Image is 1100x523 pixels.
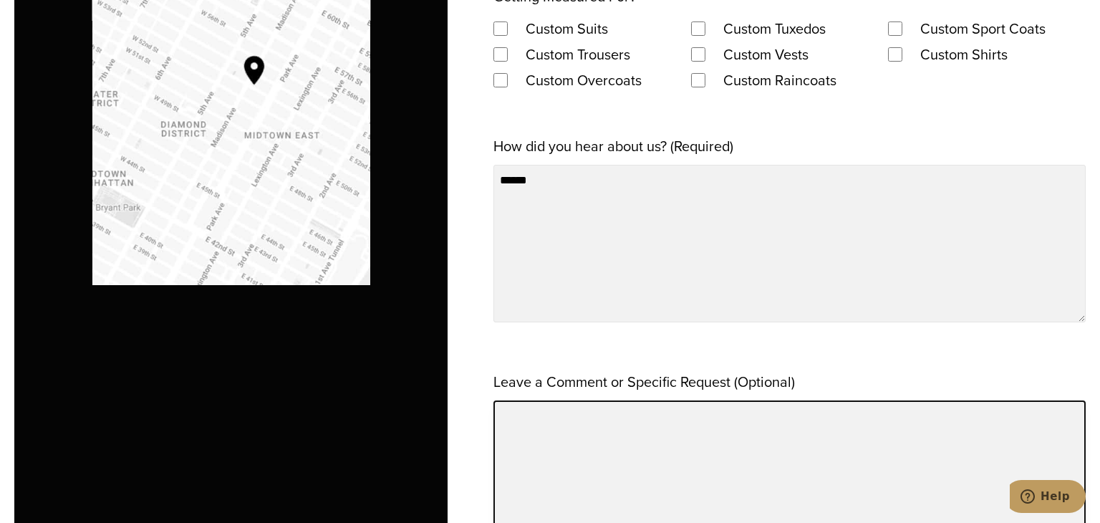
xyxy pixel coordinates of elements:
label: Custom Vests [709,42,823,67]
label: Custom Raincoats [709,67,851,93]
label: Custom Sport Coats [906,16,1060,42]
label: Custom Shirts [906,42,1022,67]
label: Custom Trousers [511,42,645,67]
iframe: Opens a widget where you can chat to one of our agents [1010,480,1086,516]
label: Custom Tuxedos [709,16,840,42]
label: Leave a Comment or Specific Request (Optional) [493,369,795,395]
label: Custom Overcoats [511,67,656,93]
label: How did you hear about us? (Required) [493,133,733,159]
label: Custom Suits [511,16,622,42]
